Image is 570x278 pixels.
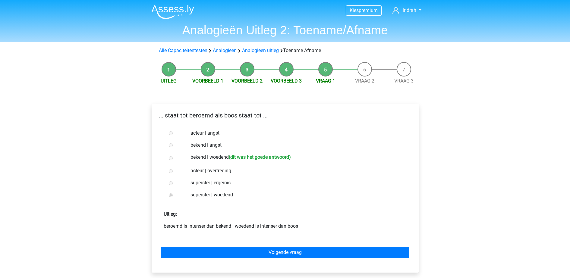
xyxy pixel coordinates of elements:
[151,5,194,19] img: Assessly
[146,23,424,37] h1: Analogieën Uitleg 2: Toename/Afname
[164,211,177,217] strong: Uitleg:
[242,48,279,53] a: Analogieen uitleg
[394,78,414,84] a: Vraag 3
[213,48,237,53] a: Analogieen
[231,78,263,84] a: Voorbeeld 2
[271,78,302,84] a: Voorbeeld 3
[192,78,223,84] a: Voorbeeld 1
[191,154,399,162] label: bekend | woedend
[403,7,416,13] span: indrah
[191,130,399,137] label: acteur | angst
[390,7,424,14] a: indrah
[346,6,381,14] a: Kiespremium
[191,167,399,174] label: acteur | overtreding
[191,179,399,186] label: superster | ergernis
[191,191,399,198] label: superster | woedend
[316,78,335,84] a: Vraag 1
[161,247,409,258] a: Volgende vraag
[159,48,207,53] a: Alle Capaciteitentesten
[161,78,177,84] a: Uitleg
[191,142,399,149] label: bekend | angst
[156,47,414,54] div: Toename Afname
[350,8,359,13] span: Kies
[355,78,374,84] a: Vraag 2
[164,223,407,230] p: beroemd is intenser dan bekend | woedend is intenser dan boos
[359,8,378,13] span: premium
[229,154,291,160] h6: (dit was het goede antwoord)
[156,111,414,120] p: ... staat tot beroemd als boos staat tot ...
